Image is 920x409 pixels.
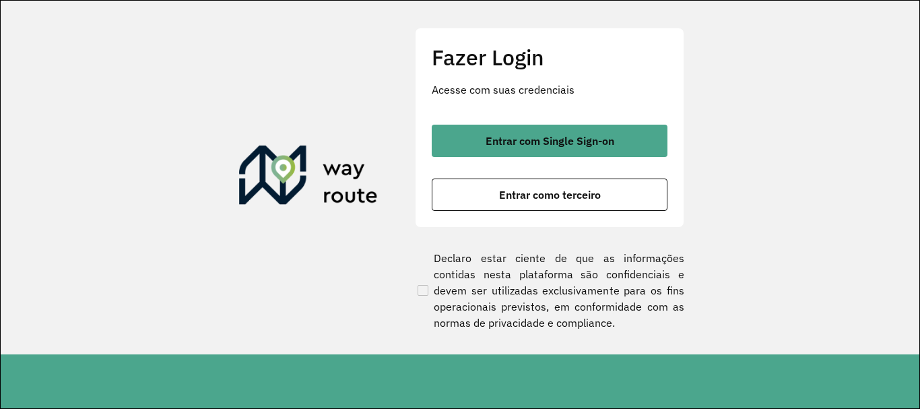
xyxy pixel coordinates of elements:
img: Roteirizador AmbevTech [239,146,378,210]
button: button [432,125,667,157]
h2: Fazer Login [432,44,667,70]
span: Entrar com Single Sign-on [486,135,614,146]
span: Entrar como terceiro [499,189,601,200]
label: Declaro estar ciente de que as informações contidas nesta plataforma são confidenciais e devem se... [415,250,684,331]
button: button [432,179,667,211]
p: Acesse com suas credenciais [432,82,667,98]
